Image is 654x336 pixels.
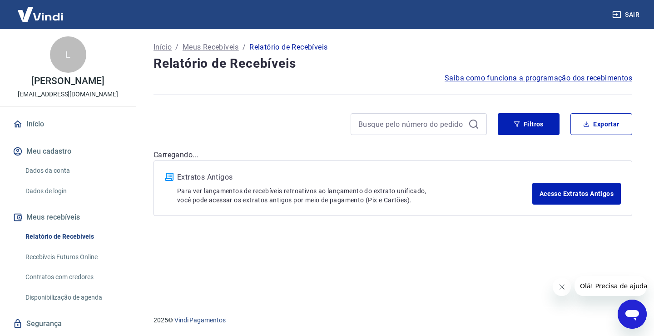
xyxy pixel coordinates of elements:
img: Vindi [11,0,70,28]
a: Meus Recebíveis [183,42,239,53]
button: Sair [610,6,643,23]
p: / [243,42,246,53]
h4: Relatório de Recebíveis [154,55,632,73]
span: Olá! Precisa de ajuda? [5,6,76,14]
a: Recebíveis Futuros Online [22,248,125,266]
iframe: Fechar mensagem [553,278,571,296]
a: Relatório de Recebíveis [22,227,125,246]
a: Acesse Extratos Antigos [532,183,621,205]
a: Início [11,114,125,134]
p: [PERSON_NAME] [31,76,104,86]
a: Contratos com credores [22,268,125,286]
div: L [50,36,86,73]
button: Filtros [498,113,560,135]
a: Disponibilização de agenda [22,288,125,307]
button: Meu cadastro [11,141,125,161]
p: 2025 © [154,316,632,325]
button: Exportar [570,113,632,135]
img: ícone [165,173,173,181]
p: Relatório de Recebíveis [249,42,327,53]
p: / [175,42,178,53]
button: Meus recebíveis [11,207,125,227]
a: Dados da conta [22,161,125,180]
input: Busque pelo número do pedido [358,117,465,131]
p: Carregando... [154,150,632,160]
p: Para ver lançamentos de recebíveis retroativos ao lançamento do extrato unificado, você pode aces... [177,186,532,205]
p: Extratos Antigos [177,172,532,183]
a: Saiba como funciona a programação dos recebimentos [445,73,632,84]
iframe: Botão para abrir a janela de mensagens [618,300,647,329]
a: Início [154,42,172,53]
iframe: Mensagem da empresa [575,276,647,296]
a: Segurança [11,314,125,334]
a: Dados de login [22,182,125,201]
a: Vindi Pagamentos [174,316,226,324]
p: [EMAIL_ADDRESS][DOMAIN_NAME] [18,90,118,99]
